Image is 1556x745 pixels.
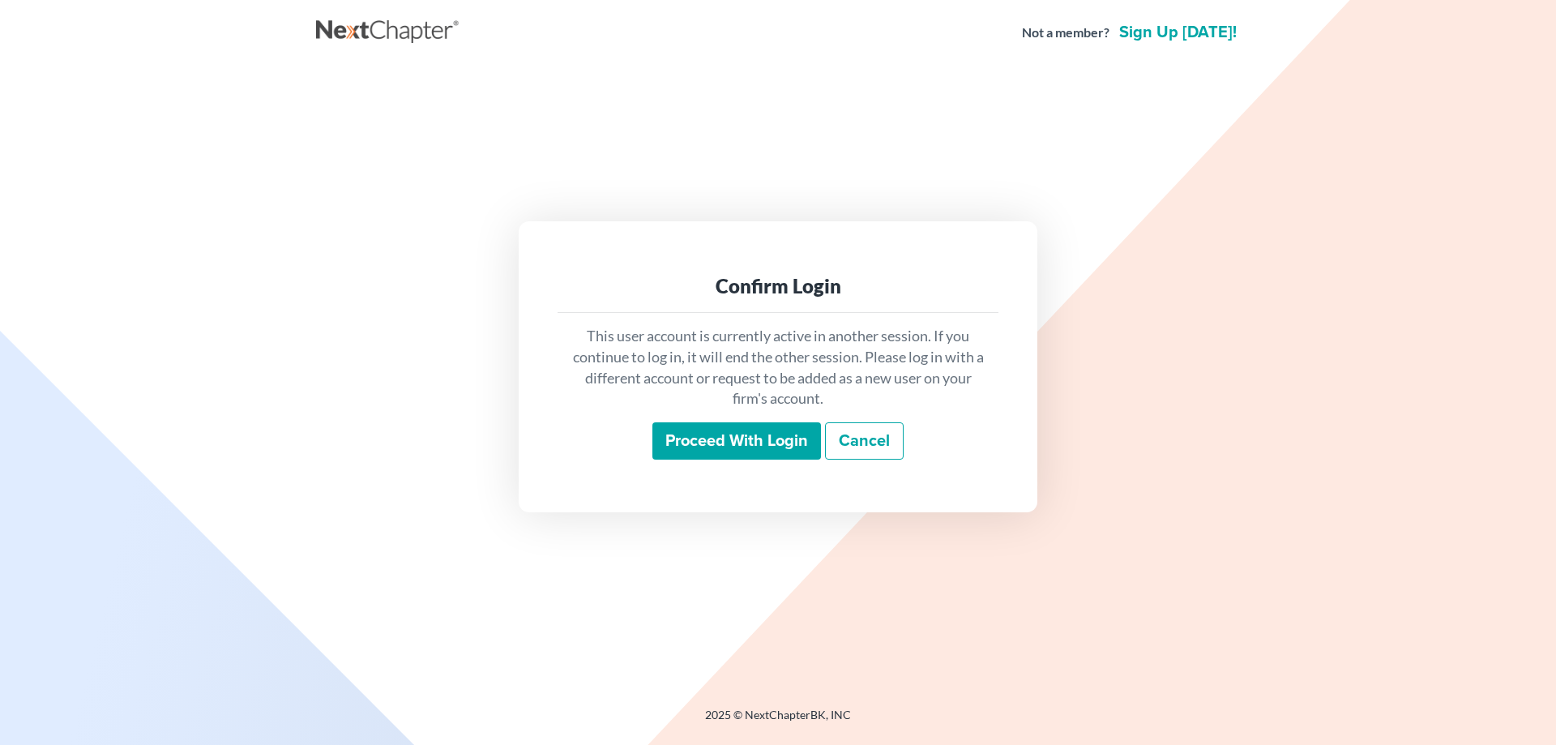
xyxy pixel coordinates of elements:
[571,273,985,299] div: Confirm Login
[652,422,821,460] input: Proceed with login
[825,422,904,460] a: Cancel
[571,326,985,409] p: This user account is currently active in another session. If you continue to log in, it will end ...
[1022,24,1109,42] strong: Not a member?
[316,707,1240,736] div: 2025 © NextChapterBK, INC
[1116,24,1240,41] a: Sign up [DATE]!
